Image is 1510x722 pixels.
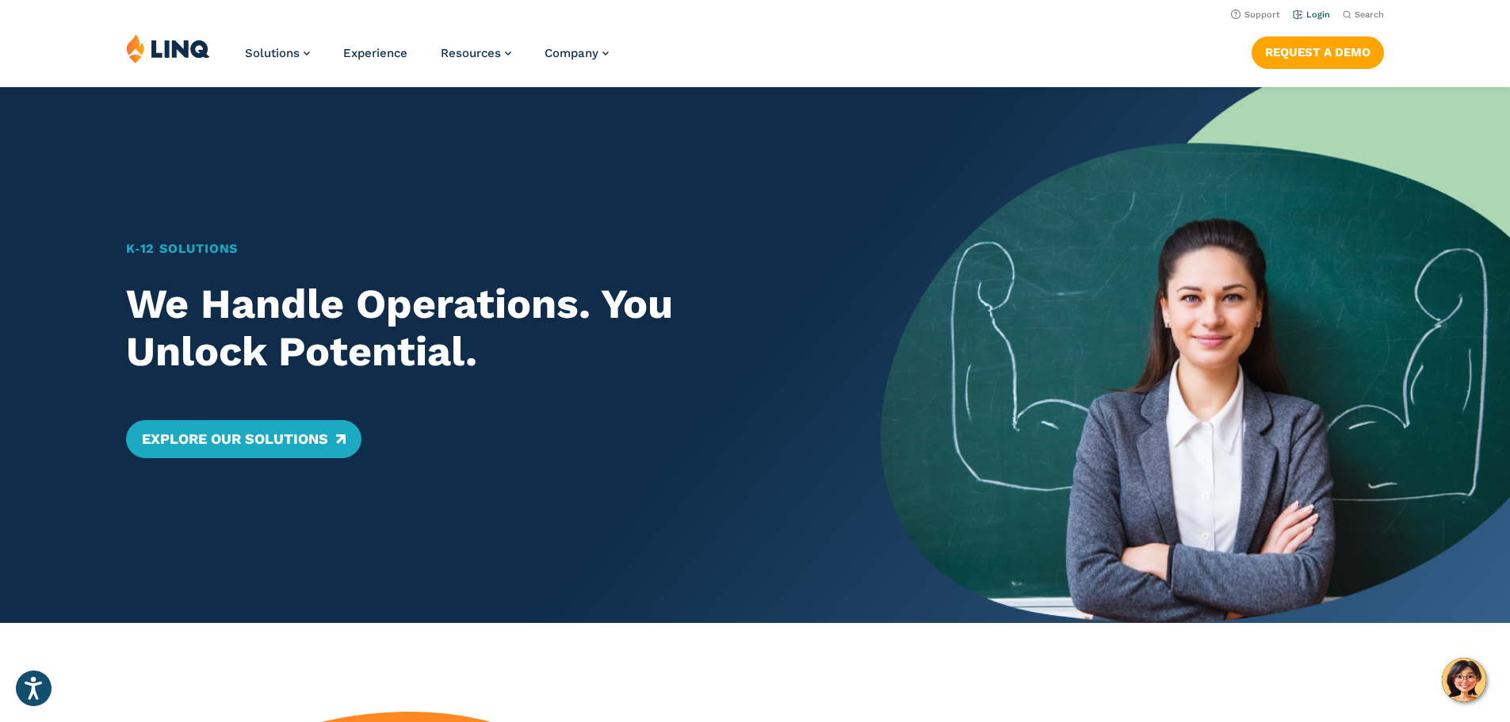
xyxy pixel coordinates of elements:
[245,46,300,60] span: Solutions
[126,281,820,376] h2: We Handle Operations. You Unlock Potential.
[1442,658,1486,702] button: Hello, have a question? Let’s chat.
[245,46,310,60] a: Solutions
[126,420,361,458] a: Explore Our Solutions
[126,33,210,63] img: LINQ | K‑12 Software
[1252,33,1384,68] nav: Button Navigation
[1343,9,1384,21] button: Open Search Bar
[1293,10,1330,20] a: Login
[126,239,820,258] h1: K‑12 Solutions
[1355,10,1384,20] span: Search
[1252,36,1384,68] a: Request a Demo
[545,46,598,60] span: Company
[343,46,407,60] a: Experience
[441,46,511,60] a: Resources
[545,46,609,60] a: Company
[245,33,609,86] nav: Primary Navigation
[441,46,501,60] span: Resources
[1231,10,1280,20] a: Support
[881,87,1510,623] img: Home Banner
